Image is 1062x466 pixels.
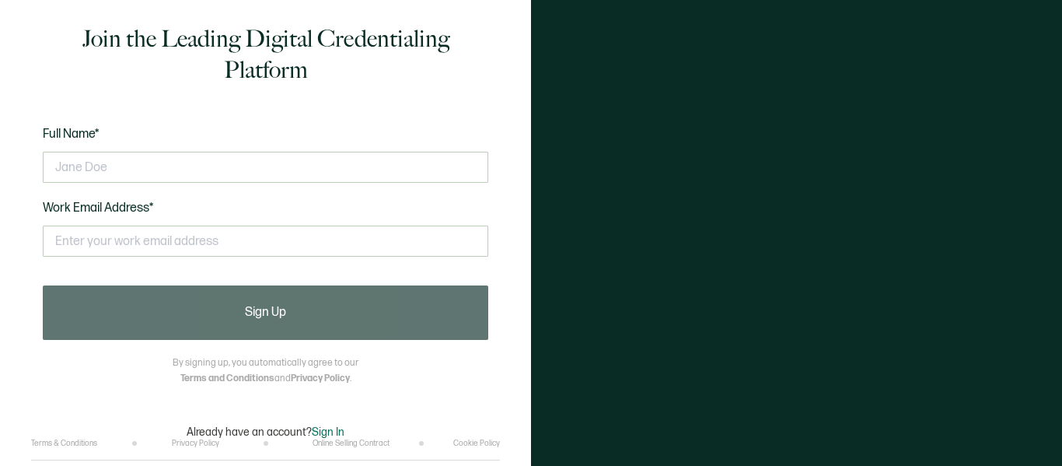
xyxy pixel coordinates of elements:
[172,439,219,448] a: Privacy Policy
[31,439,97,448] a: Terms & Conditions
[187,426,344,439] p: Already have an account?
[291,373,350,384] a: Privacy Policy
[313,439,390,448] a: Online Selling Contract
[43,226,488,257] input: Enter your work email address
[173,356,358,387] p: By signing up, you automatically agree to our and .
[43,152,488,183] input: Jane Doe
[43,201,154,215] span: Work Email Address*
[43,127,100,142] span: Full Name*
[312,426,344,439] span: Sign In
[43,23,488,86] h1: Join the Leading Digital Credentialing Platform
[245,307,286,319] span: Sign Up
[453,439,500,448] a: Cookie Policy
[180,373,274,384] a: Terms and Conditions
[43,286,488,340] button: Sign Up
